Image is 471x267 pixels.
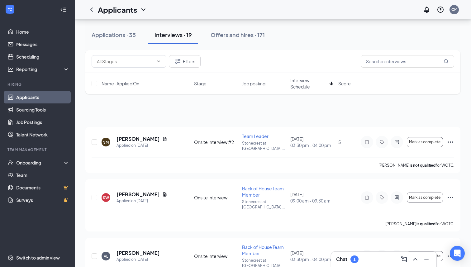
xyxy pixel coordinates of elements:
[16,255,60,261] div: Switch to admin view
[451,7,457,12] div: CM
[407,251,443,261] button: Mark as complete
[194,80,207,87] span: Stage
[361,55,454,68] input: Search in interviews
[211,31,265,39] div: Offers and hires · 171
[162,192,167,197] svg: Document
[117,256,160,263] div: Applied on [DATE]
[16,116,69,128] a: Job Postings
[400,255,408,263] svg: ComposeMessage
[117,198,167,204] div: Applied on [DATE]
[162,136,167,141] svg: Document
[242,186,284,198] span: Back of House Team Member
[421,254,431,264] button: Minimize
[92,31,136,39] div: Applications · 35
[194,253,238,259] div: Onsite Interview
[353,257,356,262] div: 1
[363,195,371,200] svg: Note
[290,142,335,148] span: 03:30 pm - 04:00 pm
[16,66,70,72] div: Reporting
[16,103,69,116] a: Sourcing Tools
[7,82,68,87] div: Hiring
[16,194,69,206] a: SurveysCrown
[399,254,409,264] button: ComposeMessage
[117,250,160,256] h5: [PERSON_NAME]
[410,254,420,264] button: ChevronUp
[102,80,139,87] span: Name · Applied On
[393,140,401,145] svg: ActiveChat
[242,244,284,256] span: Back of House Team Member
[16,91,69,103] a: Applicants
[450,246,465,261] div: Open Intercom Messenger
[407,137,443,147] button: Mark as complete
[156,59,161,64] svg: ChevronDown
[242,133,269,139] span: Team Leader
[242,141,286,151] p: Stonecrest at [GEOGRAPHIC_DATA] ...
[103,140,109,145] div: SM
[290,198,335,204] span: 09:00 am - 09:30 am
[174,58,182,65] svg: Filter
[88,6,95,13] svg: ChevronLeft
[60,7,66,13] svg: Collapse
[378,163,454,168] p: [PERSON_NAME] for WOTC.
[155,31,192,39] div: Interviews · 19
[409,140,440,144] span: Mark as complete
[338,80,351,87] span: Score
[290,256,335,262] span: 03:30 pm - 04:00 pm
[290,136,335,148] div: [DATE]
[447,252,454,260] svg: Ellipses
[104,254,108,259] div: VL
[98,4,137,15] h1: Applicants
[16,50,69,63] a: Scheduling
[378,140,386,145] svg: Tag
[169,55,201,68] button: Filter Filters
[16,169,69,181] a: Team
[117,142,167,149] div: Applied on [DATE]
[444,59,449,64] svg: MagnifyingGlass
[103,195,109,200] div: SW
[16,26,69,38] a: Home
[423,6,431,13] svg: Notifications
[409,195,440,200] span: Mark as complete
[363,140,371,145] svg: Note
[290,250,335,262] div: [DATE]
[7,160,14,166] svg: UserCheck
[242,199,286,210] p: Stonecrest at [GEOGRAPHIC_DATA] ...
[338,139,341,145] span: 5
[117,191,160,198] h5: [PERSON_NAME]
[97,58,154,65] input: All Stages
[7,6,13,12] svg: WorkstreamLogo
[117,136,160,142] h5: [PERSON_NAME]
[194,194,238,201] div: Onsite Interview
[412,255,419,263] svg: ChevronUp
[416,222,435,226] b: is qualified
[336,256,347,263] h3: Chat
[385,221,454,226] p: [PERSON_NAME] for WOTC.
[447,138,454,146] svg: Ellipses
[16,38,69,50] a: Messages
[7,66,14,72] svg: Analysis
[378,195,386,200] svg: Tag
[328,80,335,87] svg: ArrowDown
[423,255,430,263] svg: Minimize
[397,251,404,256] svg: PrimaryDot
[407,193,443,203] button: Mark as complete
[16,128,69,141] a: Talent Network
[290,191,335,204] div: [DATE]
[7,147,68,152] div: Team Management
[140,6,147,13] svg: ChevronDown
[242,80,265,87] span: Job posting
[194,139,238,145] div: Onsite Interview #2
[437,6,444,13] svg: QuestionInfo
[290,77,327,90] span: Interview Schedule
[16,160,64,166] div: Onboarding
[393,195,401,200] svg: ActiveChat
[16,181,69,194] a: DocumentsCrown
[447,194,454,201] svg: Ellipses
[7,255,14,261] svg: Settings
[410,163,435,168] b: is not qualified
